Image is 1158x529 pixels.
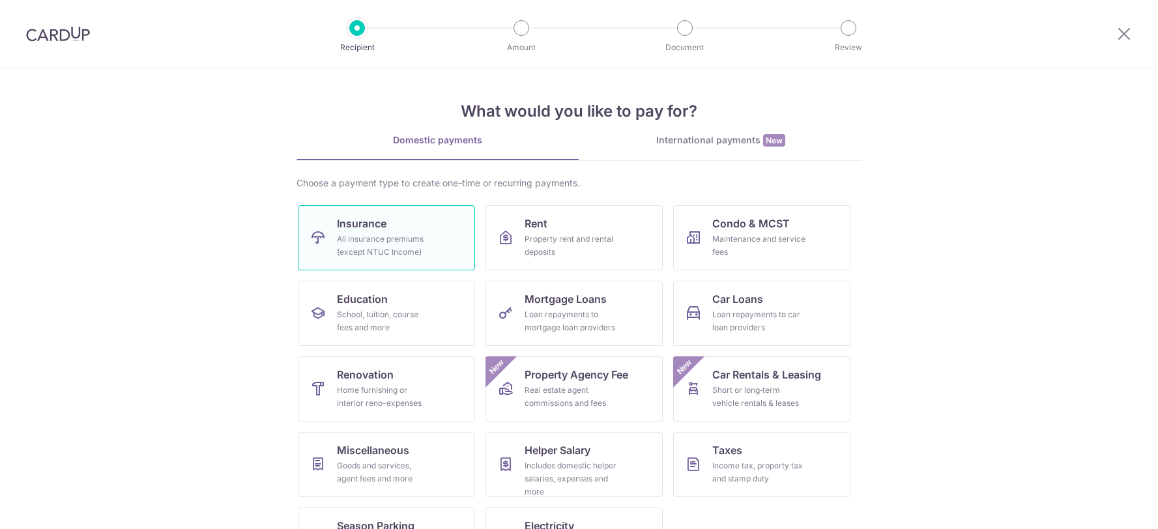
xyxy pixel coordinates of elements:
[337,459,431,485] div: Goods and services, agent fees and more
[337,384,431,410] div: Home furnishing or interior reno-expenses
[712,384,806,410] div: Short or long‑term vehicle rentals & leases
[485,356,507,378] span: New
[525,384,618,410] div: Real estate agent commissions and fees
[298,281,475,346] a: EducationSchool, tuition, course fees and more
[26,26,90,42] img: CardUp
[712,291,763,307] span: Car Loans
[712,459,806,485] div: Income tax, property tax and stamp duty
[298,205,475,270] a: InsuranceAll insurance premiums (except NTUC Income)
[712,216,790,231] span: Condo & MCST
[337,233,431,259] div: All insurance premiums (except NTUC Income)
[485,205,663,270] a: RentProperty rent and rental deposits
[485,432,663,497] a: Helper SalaryIncludes domestic helper salaries, expenses and more
[485,356,663,422] a: Property Agency FeeReal estate agent commissions and feesNew
[525,308,618,334] div: Loan repayments to mortgage loan providers
[712,308,806,334] div: Loan repayments to car loan providers
[485,281,663,346] a: Mortgage LoansLoan repayments to mortgage loan providers
[673,205,850,270] a: Condo & MCSTMaintenance and service fees
[309,41,405,54] p: Recipient
[800,41,897,54] p: Review
[525,216,547,231] span: Rent
[297,134,579,147] div: Domestic payments
[337,367,394,382] span: Renovation
[298,432,475,497] a: MiscellaneousGoods and services, agent fees and more
[297,177,862,190] div: Choose a payment type to create one-time or recurring payments.
[473,41,570,54] p: Amount
[579,134,862,147] div: International payments
[525,459,618,498] div: Includes domestic helper salaries, expenses and more
[298,356,475,422] a: RenovationHome furnishing or interior reno-expenses
[1075,490,1145,522] iframe: Opens a widget where you can find more information
[297,100,862,123] h4: What would you like to pay for?
[673,356,695,378] span: New
[337,308,431,334] div: School, tuition, course fees and more
[712,442,742,458] span: Taxes
[673,432,850,497] a: TaxesIncome tax, property tax and stamp duty
[637,41,733,54] p: Document
[337,216,386,231] span: Insurance
[525,291,607,307] span: Mortgage Loans
[337,291,388,307] span: Education
[525,367,628,382] span: Property Agency Fee
[337,442,409,458] span: Miscellaneous
[673,356,850,422] a: Car Rentals & LeasingShort or long‑term vehicle rentals & leasesNew
[763,134,785,147] span: New
[712,233,806,259] div: Maintenance and service fees
[525,442,590,458] span: Helper Salary
[525,233,618,259] div: Property rent and rental deposits
[673,281,850,346] a: Car LoansLoan repayments to car loan providers
[712,367,821,382] span: Car Rentals & Leasing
